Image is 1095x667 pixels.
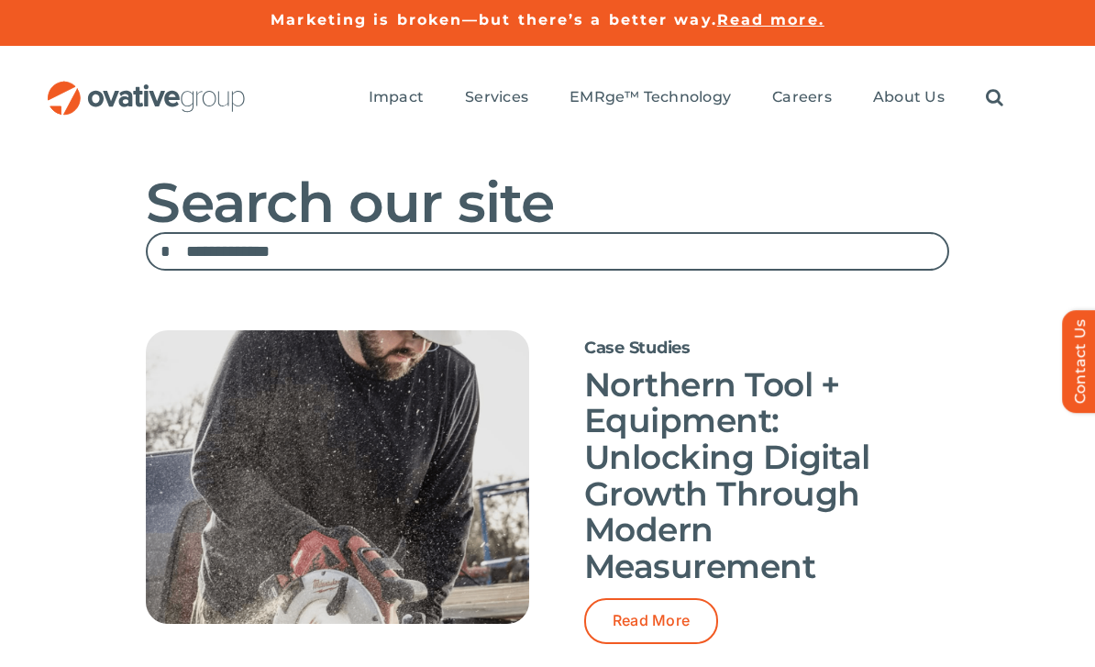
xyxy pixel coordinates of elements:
span: About Us [873,88,945,106]
input: Search... [146,232,948,271]
a: Careers [772,88,832,108]
a: Search [986,88,1003,108]
span: EMRge™ Technology [570,88,731,106]
span: Services [465,88,528,106]
a: Impact [369,88,424,108]
a: Northern Tool + Equipment: Unlocking Digital Growth Through Modern Measurement [584,364,870,586]
span: Impact [369,88,424,106]
nav: Menu [369,69,1003,128]
span: Read More [613,612,690,629]
a: Marketing is broken—but there’s a better way. [271,11,717,28]
a: Services [465,88,528,108]
a: OG_Full_horizontal_RGB [46,79,247,96]
h1: Search our site [146,173,948,232]
a: Read more. [717,11,824,28]
h6: Case Studies [584,339,949,358]
a: Read More [584,598,718,643]
span: Careers [772,88,832,106]
a: About Us [873,88,945,108]
input: Search [146,232,184,271]
a: EMRge™ Technology [570,88,731,108]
